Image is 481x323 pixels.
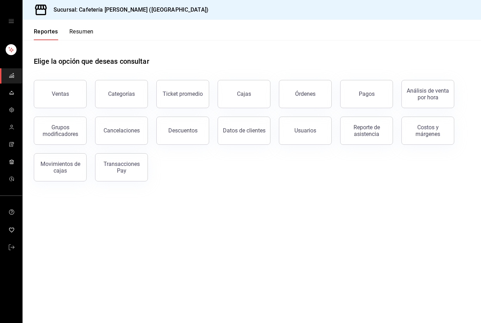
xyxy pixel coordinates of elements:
[218,80,270,108] a: Cajas
[406,124,450,137] div: Costos y márgenes
[69,28,94,40] button: Resumen
[163,91,203,97] div: Ticket promedio
[34,80,87,108] button: Ventas
[401,117,454,145] button: Costos y márgenes
[279,117,332,145] button: Usuarios
[34,28,58,40] button: Reportes
[223,127,266,134] div: Datos de clientes
[401,80,454,108] button: Análisis de venta por hora
[95,153,148,181] button: Transacciones Pay
[8,18,14,24] button: open drawer
[294,127,316,134] div: Usuarios
[359,91,375,97] div: Pagos
[95,117,148,145] button: Cancelaciones
[38,161,82,174] div: Movimientos de cajas
[345,124,388,137] div: Reporte de asistencia
[156,80,209,108] button: Ticket promedio
[34,56,149,67] h1: Elige la opción que deseas consultar
[100,161,143,174] div: Transacciones Pay
[48,6,208,14] h3: Sucursal: Cafetería [PERSON_NAME] ([GEOGRAPHIC_DATA])
[218,117,270,145] button: Datos de clientes
[156,117,209,145] button: Descuentos
[279,80,332,108] button: Órdenes
[340,117,393,145] button: Reporte de asistencia
[237,90,251,98] div: Cajas
[340,80,393,108] button: Pagos
[406,87,450,101] div: Análisis de venta por hora
[34,153,87,181] button: Movimientos de cajas
[168,127,198,134] div: Descuentos
[95,80,148,108] button: Categorías
[38,124,82,137] div: Grupos modificadores
[108,91,135,97] div: Categorías
[104,127,140,134] div: Cancelaciones
[52,91,69,97] div: Ventas
[34,28,94,40] div: navigation tabs
[295,91,316,97] div: Órdenes
[34,117,87,145] button: Grupos modificadores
